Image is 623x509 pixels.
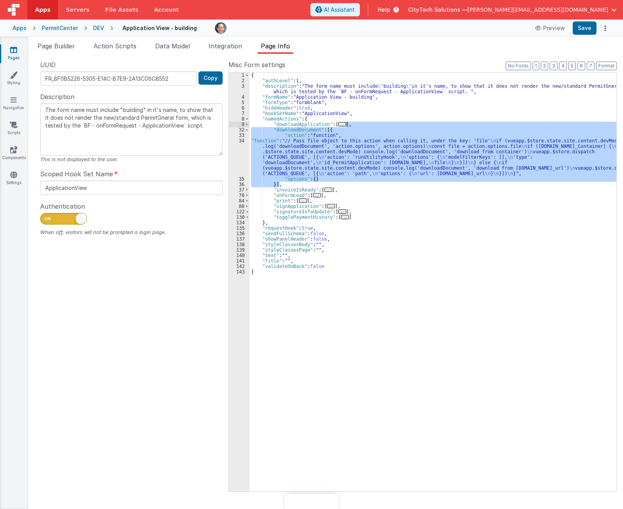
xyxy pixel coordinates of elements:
div: 1 [229,73,250,78]
div: When off, visitors will not be prompted a login page. [40,229,223,236]
span: ... [313,193,321,197]
button: 5 [568,62,576,70]
span: Authentication [40,202,85,211]
button: Options [600,23,611,34]
span: ... [338,122,346,126]
div: 5 [229,100,250,105]
span: ... [324,188,332,192]
div: 32 [229,127,250,133]
span: Servers [66,6,89,14]
div: This is not displayed to the user. [40,156,223,163]
button: 3 [550,62,558,70]
img: e92780d1901cbe7d843708aaaf5fdb33 [215,23,226,34]
button: 2 [541,62,548,70]
div: 139 [229,247,250,253]
span: ... [299,199,307,203]
span: Misc Form settings [228,60,285,69]
div: Apps [12,24,27,32]
button: No Folds [506,62,531,70]
div: 141 [229,258,250,264]
button: 6 [577,62,585,70]
div: 37 [229,187,250,193]
div: 142 [229,264,250,269]
span: CityTech Solutions — [408,6,467,14]
div: 36 [229,182,250,187]
div: 140 [229,253,250,258]
div: 6 [229,105,250,111]
div: 3 [229,83,250,94]
div: 130 [229,215,250,220]
span: Action Scripts [94,42,136,50]
div: 8 [229,116,250,122]
div: 122 [229,209,250,215]
span: ... [341,215,349,219]
div: 33 [229,133,250,138]
span: Help [378,6,390,14]
span: Page Info [261,42,290,50]
div: 138 [229,242,250,247]
button: Copy [198,71,223,85]
span: AI Assistant [324,6,355,14]
button: Preview [531,22,570,34]
button: 7 [587,62,595,70]
div: 143 [229,269,250,275]
button: AI Assistant [310,3,360,16]
span: ... [338,209,346,214]
button: 4 [559,62,567,70]
div: DEV [93,24,104,32]
div: 2 [229,78,250,83]
div: 88 [229,204,250,209]
div: 136 [229,231,250,236]
div: 135 [229,225,250,231]
div: 70 [229,193,250,198]
button: Format [596,62,617,70]
span: Scoped Hook Set Name [40,169,113,179]
span: [PERSON_NAME][EMAIL_ADDRESS][DOMAIN_NAME] [467,6,608,14]
span: File Assets [105,6,139,14]
div: 84 [229,198,250,204]
span: Integration [209,42,242,50]
span: Apps [35,6,50,14]
button: 1 [533,62,539,70]
div: 137 [229,236,250,242]
h4: Application View - building [122,25,197,31]
div: 34 [229,138,250,176]
div: 134 [229,220,250,225]
button: CityTech Solutions — [PERSON_NAME][EMAIL_ADDRESS][DOMAIN_NAME] [408,6,617,14]
div: 4 [229,94,250,100]
span: Data Model [155,42,190,50]
span: Description [40,92,74,101]
span: ... [327,204,335,208]
div: PermitCenter [42,24,78,32]
div: 35 [229,176,250,182]
div: 7 [229,111,250,116]
div: 9 [229,122,250,127]
span: Page Builder [37,42,75,50]
span: UUID [40,60,56,69]
button: Save [573,21,596,35]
